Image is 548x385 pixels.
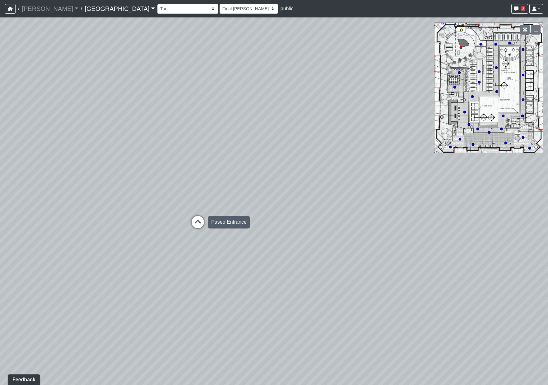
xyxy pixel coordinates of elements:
[85,2,155,15] a: [GEOGRAPHIC_DATA]
[208,216,250,228] div: Paseo Entrance
[511,4,528,14] button: 2
[5,373,41,385] iframe: Ybug feedback widget
[521,6,525,11] span: 2
[281,6,294,11] span: public
[16,2,22,15] span: /
[22,2,78,15] a: [PERSON_NAME]
[78,2,85,15] span: /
